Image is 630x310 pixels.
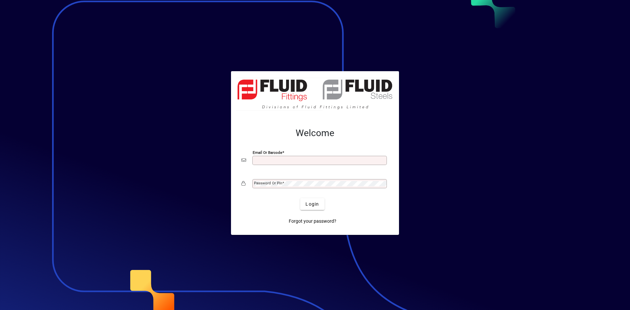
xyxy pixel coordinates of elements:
[289,218,336,225] span: Forgot your password?
[253,150,282,155] mat-label: Email or Barcode
[254,181,282,185] mat-label: Password or Pin
[286,215,339,227] a: Forgot your password?
[300,198,324,210] button: Login
[241,128,388,139] h2: Welcome
[305,201,319,208] span: Login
